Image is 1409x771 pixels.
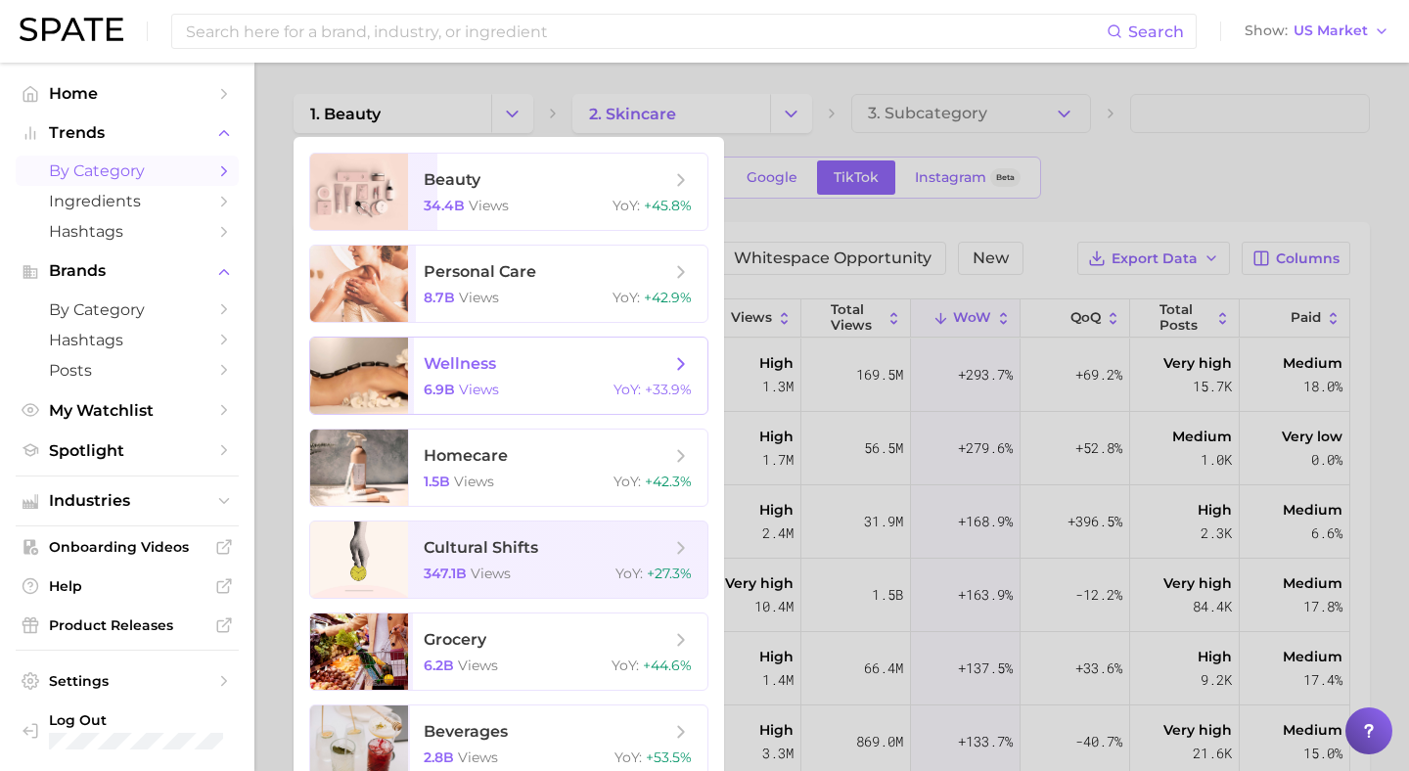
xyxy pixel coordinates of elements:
[49,262,205,280] span: Brands
[49,711,223,729] span: Log Out
[16,325,239,355] a: Hashtags
[645,473,692,490] span: +42.3%
[16,256,239,286] button: Brands
[16,156,239,186] a: by Category
[49,361,205,380] span: Posts
[645,381,692,398] span: +33.9%
[16,395,239,426] a: My Watchlist
[49,577,205,595] span: Help
[644,289,692,306] span: +42.9%
[49,672,205,690] span: Settings
[16,486,239,516] button: Industries
[16,666,239,696] a: Settings
[49,84,205,103] span: Home
[16,186,239,216] a: Ingredients
[49,401,205,420] span: My Watchlist
[424,197,465,214] span: 34.4b
[16,118,239,148] button: Trends
[16,611,239,640] a: Product Releases
[49,161,205,180] span: by Category
[471,565,511,582] span: views
[459,289,499,306] span: views
[424,289,455,306] span: 8.7b
[1245,25,1288,36] span: Show
[644,197,692,214] span: +45.8%
[16,705,239,755] a: Log out. Currently logged in with e-mail lhighfill@hunterpr.com.
[614,381,641,398] span: YoY :
[613,197,640,214] span: YoY :
[1128,23,1184,41] span: Search
[424,446,508,465] span: homecare
[458,657,498,674] span: views
[49,538,205,556] span: Onboarding Videos
[424,262,536,281] span: personal care
[49,331,205,349] span: Hashtags
[184,15,1107,48] input: Search here for a brand, industry, or ingredient
[16,355,239,385] a: Posts
[49,492,205,510] span: Industries
[49,222,205,241] span: Hashtags
[613,289,640,306] span: YoY :
[20,18,123,41] img: SPATE
[16,435,239,466] a: Spotlight
[49,124,205,142] span: Trends
[615,565,643,582] span: YoY :
[16,295,239,325] a: by Category
[454,473,494,490] span: views
[612,657,639,674] span: YoY :
[458,748,498,766] span: views
[459,381,499,398] span: views
[49,441,205,460] span: Spotlight
[424,657,454,674] span: 6.2b
[424,748,454,766] span: 2.8b
[424,722,508,741] span: beverages
[49,616,205,634] span: Product Releases
[647,565,692,582] span: +27.3%
[16,532,239,562] a: Onboarding Videos
[424,170,480,189] span: beauty
[49,300,205,319] span: by Category
[424,473,450,490] span: 1.5b
[424,630,486,649] span: grocery
[614,473,641,490] span: YoY :
[424,381,455,398] span: 6.9b
[16,78,239,109] a: Home
[646,748,692,766] span: +53.5%
[1294,25,1368,36] span: US Market
[424,538,538,557] span: cultural shifts
[424,354,496,373] span: wellness
[614,748,642,766] span: YoY :
[469,197,509,214] span: views
[643,657,692,674] span: +44.6%
[424,565,467,582] span: 347.1b
[16,571,239,601] a: Help
[49,192,205,210] span: Ingredients
[16,216,239,247] a: Hashtags
[1240,19,1394,44] button: ShowUS Market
